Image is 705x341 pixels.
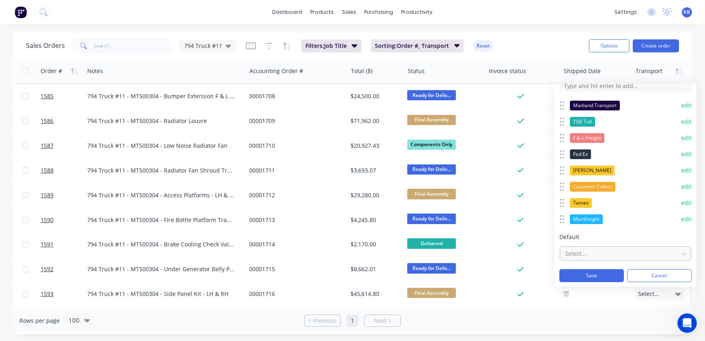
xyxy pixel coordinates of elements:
[41,282,89,306] a: 1593
[681,150,692,158] button: edit
[570,133,604,143] div: F & L Freight
[559,179,692,195] div: Customer Collectedit
[87,216,235,224] div: 794 Truck #11 - MT500304 - Fire Bottle Platform Transport F & L Freight Shipped Date [DATE]
[41,166,54,175] span: 1588
[489,67,526,75] div: Invoice status
[249,216,340,224] div: 00001713
[361,6,398,18] div: purchasing
[374,317,387,325] span: Next
[559,146,692,162] div: Fed Exedit
[365,317,400,325] a: Next page
[407,189,456,199] span: Final Assembly
[87,265,235,273] div: 794 Truck #11 - MT500304 - Under Generator Belly Panel Assembly
[559,211,692,227] div: Mainfreightedit
[407,263,456,273] span: Ready for Deliv...
[87,191,235,199] div: 794 Truck #11 - MT500304 - Access Platforms - LH & RH
[559,269,624,282] button: Save
[41,290,54,298] span: 1593
[338,6,361,18] div: sales
[559,130,692,146] div: F & L Freightedit
[305,317,340,325] a: Previous page
[301,315,404,327] ul: Pagination
[26,42,65,50] h1: Sales Orders
[313,317,336,325] span: Previous
[559,114,692,130] div: TGE Tolledit
[627,269,692,282] button: Cancel
[570,166,615,175] div: [PERSON_NAME]
[407,238,456,248] span: Delivered
[41,191,54,199] span: 1589
[87,290,235,298] div: 794 Truck #11 - MT500304 - Side Panel Kit - LH & RH
[350,92,398,100] div: $24,500.00
[407,140,456,150] span: Components Only
[570,117,595,127] div: TGE Toll
[559,97,692,114] div: Maitland Transportedit
[681,215,692,223] button: edit
[559,162,692,179] div: [PERSON_NAME]edit
[41,240,54,248] span: 1591
[350,290,398,298] div: $45,614.80
[350,265,398,273] div: $8,662.01
[41,92,54,100] span: 1585
[41,232,89,257] a: 1591
[307,6,338,18] div: products
[408,67,425,75] div: Status
[94,38,173,54] input: Search...
[559,195,692,211] div: Tamexedit
[249,92,340,100] div: 00001708
[407,288,456,298] span: Final Assembly
[41,109,89,133] a: 1586
[375,42,449,50] span: Sorting: Order #, Transport
[87,92,235,100] div: 794 Truck #11 - MT500304 - Bumper Extension F & L Freight Shipped Date [DATE]
[19,317,60,325] span: Rows per page
[371,39,464,52] button: Sorting:Order #, Transport
[87,240,235,248] div: 794 Truck #11 - MT500304 - Brake Cooling Check Valve Mount BRKT
[638,290,659,298] span: Select...
[350,216,398,224] div: $4,245.80
[346,315,359,327] a: Page 1 is your current page
[407,164,456,175] span: Ready for Deliv...
[570,214,603,224] div: Mainfreight
[41,134,89,158] a: 1587
[249,240,340,248] div: 00001714
[351,67,372,75] div: Total ($)
[301,39,361,52] button: Filters:Job Title
[681,118,692,126] button: edit
[681,183,692,191] button: edit
[636,67,662,75] div: Transport
[249,265,340,273] div: 00001715
[589,39,630,52] button: Options
[249,290,340,298] div: 00001716
[87,166,235,175] div: 794 Truck #11 - MT500304 - Radiator Fan Shroud Transport F & L Freight Shipped Date [DATE]
[41,183,89,207] a: 1589
[305,42,347,50] span: Filters: Job Title
[407,115,456,125] span: Final Assembly
[249,67,303,75] div: Accounting Order #
[184,41,222,50] span: 794 Truck #11
[350,142,398,150] div: $20,927.43
[350,191,398,199] div: $29,280.00
[41,208,89,232] a: 1590
[677,313,697,333] iframe: Intercom live chat
[249,191,340,199] div: 00001712
[350,117,398,125] div: $71,962.00
[570,149,591,159] div: Fed Ex
[41,257,89,281] a: 1592
[41,117,54,125] span: 1586
[87,67,103,75] div: Notes
[407,90,456,100] span: Ready for Deliv...
[350,166,398,175] div: $3,693.07
[15,6,27,18] img: Factory
[570,182,615,192] div: Customer Collect
[350,240,398,248] div: $2,170.00
[41,216,54,224] span: 1590
[269,6,307,18] a: dashboard
[249,166,340,175] div: 00001711
[249,117,340,125] div: 00001709
[559,233,692,241] span: Default
[570,198,592,208] div: Tamex
[41,158,89,183] a: 1588
[473,40,493,52] button: Reset
[41,142,54,150] span: 1587
[87,142,235,150] div: 794 Truck #11 - MT500304 - Low Noise Radiator Fan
